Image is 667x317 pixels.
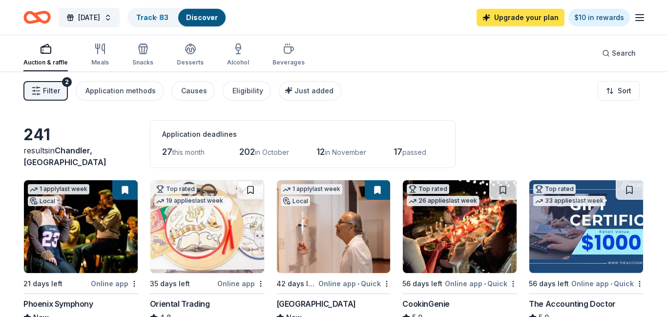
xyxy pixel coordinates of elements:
[23,125,138,145] div: 241
[529,278,569,290] div: 56 days left
[186,13,218,21] a: Discover
[612,47,636,59] span: Search
[162,147,172,157] span: 27
[402,148,426,156] span: passed
[272,39,305,71] button: Beverages
[171,81,215,101] button: Causes
[177,59,204,66] div: Desserts
[132,39,153,71] button: Snacks
[23,146,106,167] span: in
[318,277,391,290] div: Online app Quick
[571,277,644,290] div: Online app Quick
[23,278,63,290] div: 21 days left
[23,146,106,167] span: Chandler, [GEOGRAPHIC_DATA]
[232,85,263,97] div: Eligibility
[568,9,630,26] a: $10 in rewards
[59,8,120,27] button: [DATE]
[78,12,100,23] span: [DATE]
[23,6,51,29] a: Home
[127,8,227,27] button: Track· 83Discover
[407,196,479,206] div: 26 applies last week
[150,180,264,273] img: Image for Oriental Trading
[85,85,156,97] div: Application methods
[610,280,612,288] span: •
[76,81,164,101] button: Application methods
[277,180,391,273] img: Image for Heard Museum
[276,278,317,290] div: 42 days left
[150,298,210,310] div: Oriental Trading
[181,85,207,97] div: Causes
[402,298,450,310] div: CookinGenie
[23,145,138,168] div: results
[394,147,402,157] span: 17
[276,298,356,310] div: [GEOGRAPHIC_DATA]
[62,77,72,87] div: 2
[255,148,289,156] span: in October
[132,59,153,66] div: Snacks
[407,184,449,194] div: Top rated
[281,184,342,194] div: 1 apply last week
[239,147,255,157] span: 202
[484,280,486,288] span: •
[91,39,109,71] button: Meals
[172,148,205,156] span: this month
[23,81,68,101] button: Filter2
[272,59,305,66] div: Beverages
[177,39,204,71] button: Desserts
[402,278,442,290] div: 56 days left
[279,81,341,101] button: Just added
[294,86,333,95] span: Just added
[91,277,138,290] div: Online app
[154,184,197,194] div: Top rated
[618,85,631,97] span: Sort
[23,39,68,71] button: Auction & raffle
[150,278,190,290] div: 35 days left
[325,148,366,156] span: in November
[23,298,93,310] div: Phoenix Symphony
[28,196,57,206] div: Local
[403,180,517,273] img: Image for CookinGenie
[594,43,644,63] button: Search
[24,180,138,273] img: Image for Phoenix Symphony
[477,9,564,26] a: Upgrade your plan
[445,277,517,290] div: Online app Quick
[43,85,60,97] span: Filter
[281,196,310,206] div: Local
[533,196,605,206] div: 33 applies last week
[357,280,359,288] span: •
[23,59,68,66] div: Auction & raffle
[227,39,249,71] button: Alcohol
[227,59,249,66] div: Alcohol
[529,298,616,310] div: The Accounting Doctor
[533,184,576,194] div: Top rated
[162,128,443,140] div: Application deadlines
[223,81,271,101] button: Eligibility
[598,81,640,101] button: Sort
[154,196,225,206] div: 19 applies last week
[91,59,109,66] div: Meals
[316,147,325,157] span: 12
[28,184,89,194] div: 1 apply last week
[136,13,168,21] a: Track· 83
[529,180,643,273] img: Image for The Accounting Doctor
[217,277,265,290] div: Online app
